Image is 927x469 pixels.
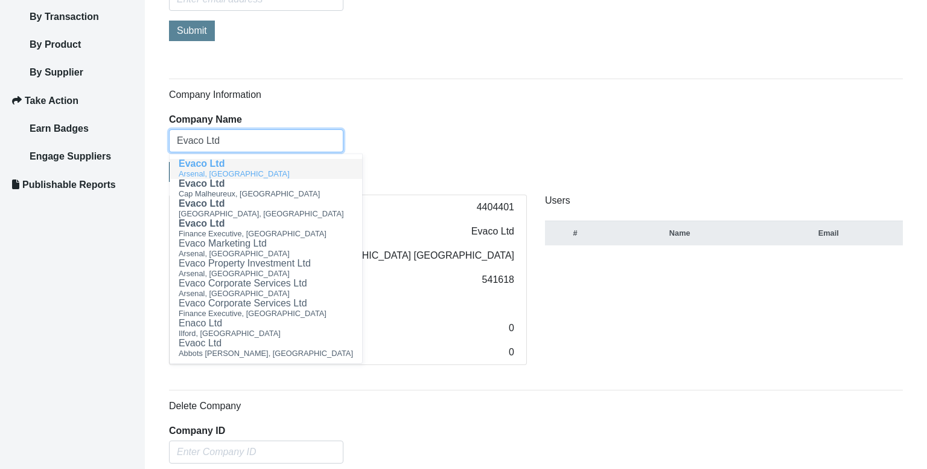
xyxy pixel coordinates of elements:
span: Evaco Ltd [179,198,225,209]
em: Start Chat [164,372,219,389]
input: Enter Company ID [169,441,343,464]
span: 0 [509,348,514,357]
div: Chat with us now [81,68,221,83]
span: Evaco Ltd [179,178,225,189]
ngb-highlight: Enaco Ltd [179,318,222,328]
span: Finance Executive, [GEOGRAPHIC_DATA] [179,229,327,238]
div: Navigation go back [13,66,31,85]
input: Enter your last name [16,112,220,138]
span: Arsenal, [GEOGRAPHIC_DATA] [179,269,290,278]
input: Enter your email address [16,147,220,174]
span: Cap Malheureux, [GEOGRAPHIC_DATA] [179,189,320,198]
span: Arsenal, [GEOGRAPHIC_DATA] [179,249,290,258]
span: Submit [177,25,207,36]
th: Name [605,221,754,246]
ngb-highlight: Evaoc Ltd [179,338,221,348]
span: Take Action [25,95,78,106]
span: Evaco Ltd [179,158,225,169]
input: Type the name of the organization [169,129,343,152]
span: Finance Executive, [GEOGRAPHIC_DATA] [179,309,327,318]
span: 541618 [482,275,514,285]
span: Earn Badges [30,123,89,134]
span: By Supplier [30,67,83,77]
span: [GEOGRAPHIC_DATA], [GEOGRAPHIC_DATA] [179,209,344,218]
span: Ilford, [GEOGRAPHIC_DATA] [179,329,281,338]
h6: Delete Company [169,400,903,412]
span: Evaco Ltd [471,227,514,236]
span: [GEOGRAPHIC_DATA] [GEOGRAPHIC_DATA] [310,251,514,260]
label: Company ID [169,426,225,436]
label: Company Name [169,115,242,125]
textarea: Type your message and hit 'Enter' [16,183,220,362]
h6: Company Information [169,89,903,100]
span: Publishable Reports [22,180,116,190]
span: 4404401 [477,202,514,212]
span: Arsenal, [GEOGRAPHIC_DATA] [179,169,290,178]
span: 0 [509,323,514,333]
h6: Users [545,195,903,206]
span: Engage Suppliers [30,151,111,161]
ngb-highlight: Evaco Property Investment Ltd [179,258,311,268]
th: # [545,221,605,246]
ngb-highlight: Evaco Corporate Services Ltd [179,298,307,308]
div: Minimize live chat window [198,6,227,35]
th: Email [754,221,903,246]
span: Evaco Ltd [179,218,225,228]
span: By Transaction [30,11,99,22]
span: Arsenal, [GEOGRAPHIC_DATA] [179,289,290,298]
span: Abbots [PERSON_NAME], [GEOGRAPHIC_DATA] [179,349,353,358]
button: Submit [169,21,215,40]
span: By Product [30,39,81,50]
ngb-highlight: Evaco Corporate Services Ltd [179,278,307,288]
ngb-highlight: Evaco Marketing Ltd [179,238,267,248]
